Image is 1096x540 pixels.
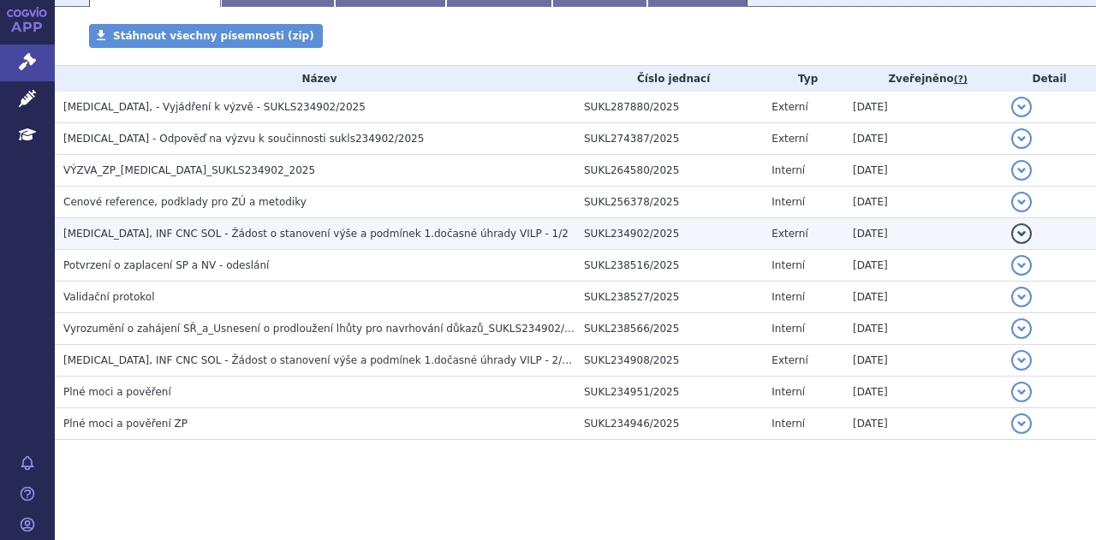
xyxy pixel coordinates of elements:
[771,386,805,398] span: Interní
[1011,255,1032,276] button: detail
[771,418,805,430] span: Interní
[844,218,1003,250] td: [DATE]
[1011,192,1032,212] button: detail
[575,250,763,282] td: SUKL238516/2025
[575,155,763,187] td: SUKL264580/2025
[1011,382,1032,402] button: detail
[771,164,805,176] span: Interní
[1003,66,1096,92] th: Detail
[575,345,763,377] td: SUKL234908/2025
[844,187,1003,218] td: [DATE]
[63,386,171,398] span: Plné moci a pověření
[575,377,763,408] td: SUKL234951/2025
[63,259,269,271] span: Potvrzení o zaplacení SP a NV - odeslání
[575,218,763,250] td: SUKL234902/2025
[1011,223,1032,244] button: detail
[55,66,575,92] th: Název
[63,196,307,208] span: Cenové reference, podklady pro ZÚ a metodiky
[844,345,1003,377] td: [DATE]
[1011,287,1032,307] button: detail
[1011,318,1032,339] button: detail
[63,323,591,335] span: Vyrozumění o zahájení SŘ_a_Usnesení o prodloužení lhůty pro navrhování důkazů_SUKLS234902/2025
[1011,413,1032,434] button: detail
[771,323,805,335] span: Interní
[844,377,1003,408] td: [DATE]
[63,418,188,430] span: Plné moci a pověření ZP
[575,92,763,123] td: SUKL287880/2025
[1011,128,1032,149] button: detail
[63,133,424,145] span: KEYTRUDA - Odpověď na výzvu k součinnosti sukls234902/2025
[771,101,807,113] span: Externí
[771,259,805,271] span: Interní
[63,228,569,240] span: KEYTRUDA, INF CNC SOL - Žádost o stanovení výše a podmínek 1.dočasné úhrady VILP - 1/2
[771,133,807,145] span: Externí
[63,164,315,176] span: VÝZVA_ZP_KEYTRUDA_SUKLS234902_2025
[771,196,805,208] span: Interní
[844,250,1003,282] td: [DATE]
[844,66,1003,92] th: Zveřejněno
[763,66,844,92] th: Typ
[1011,160,1032,181] button: detail
[575,123,763,155] td: SUKL274387/2025
[575,408,763,440] td: SUKL234946/2025
[575,282,763,313] td: SUKL238527/2025
[575,187,763,218] td: SUKL256378/2025
[63,354,693,366] span: KEYTRUDA, INF CNC SOL - Žádost o stanovení výše a podmínek 1.dočasné úhrady VILP - 2/2 - OBCHODNÍ...
[954,74,968,86] abbr: (?)
[63,291,155,303] span: Validační protokol
[771,354,807,366] span: Externí
[113,30,314,42] span: Stáhnout všechny písemnosti (zip)
[63,101,366,113] span: KEYTRUDA, - Vyjádření k výzvě - SUKLS234902/2025
[844,282,1003,313] td: [DATE]
[575,313,763,345] td: SUKL238566/2025
[1011,97,1032,117] button: detail
[844,155,1003,187] td: [DATE]
[89,24,323,48] a: Stáhnout všechny písemnosti (zip)
[844,408,1003,440] td: [DATE]
[771,228,807,240] span: Externí
[575,66,763,92] th: Číslo jednací
[1011,350,1032,371] button: detail
[844,123,1003,155] td: [DATE]
[844,313,1003,345] td: [DATE]
[844,92,1003,123] td: [DATE]
[771,291,805,303] span: Interní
